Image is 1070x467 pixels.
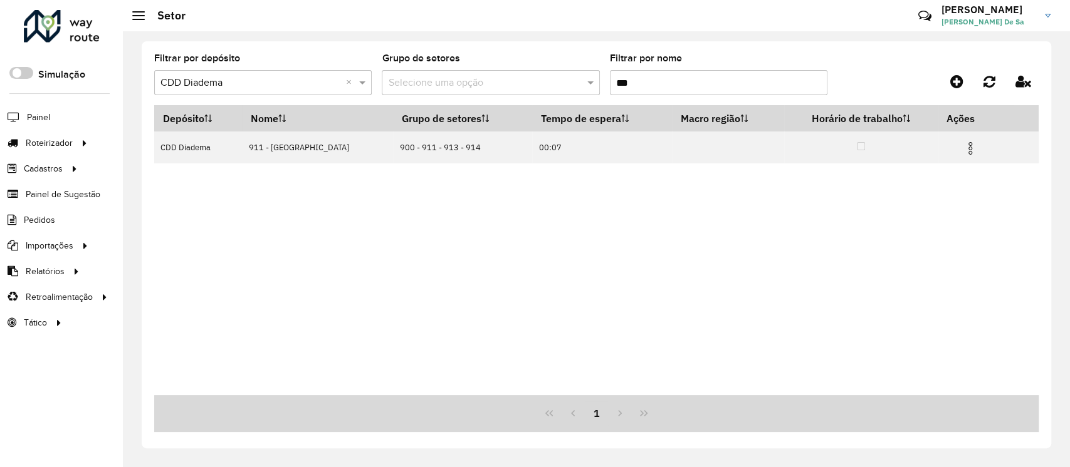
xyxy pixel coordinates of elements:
[532,131,672,163] td: 00:07
[26,265,65,278] span: Relatórios
[242,131,393,163] td: 911 - [GEOGRAPHIC_DATA]
[154,131,242,163] td: CDD Diadema
[26,136,73,150] span: Roteirizador
[26,290,93,304] span: Retroalimentação
[585,401,609,425] button: 1
[941,4,1036,16] h3: [PERSON_NAME]
[24,316,47,329] span: Tático
[27,111,50,124] span: Painel
[393,105,532,131] th: Grupo de setores
[242,105,393,131] th: Nome
[393,131,532,163] td: 900 - 911 - 913 - 914
[145,9,186,23] h2: Setor
[938,105,1013,131] th: Ações
[26,239,73,252] span: Importações
[38,67,85,82] label: Simulação
[382,51,459,66] label: Grupo de setores
[154,51,240,66] label: Filtrar por depósito
[24,162,63,175] span: Cadastros
[610,51,682,66] label: Filtrar por nome
[26,188,100,201] span: Painel de Sugestão
[24,213,55,227] span: Pedidos
[941,16,1036,28] span: [PERSON_NAME] De Sa
[345,75,356,90] span: Clear all
[532,105,672,131] th: Tempo de espera
[154,105,242,131] th: Depósito
[672,105,784,131] th: Macro região
[784,105,938,131] th: Horário de trabalho
[911,3,938,29] a: Contato Rápido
